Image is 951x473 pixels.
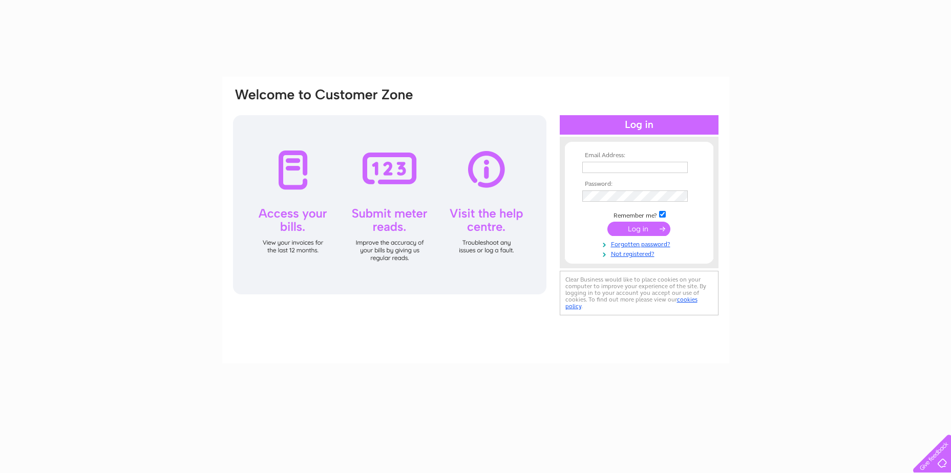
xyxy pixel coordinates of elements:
a: cookies policy [565,296,698,310]
input: Submit [607,222,670,236]
th: Email Address: [580,152,699,159]
th: Password: [580,181,699,188]
div: Clear Business would like to place cookies on your computer to improve your experience of the sit... [560,271,718,315]
td: Remember me? [580,209,699,220]
a: Forgotten password? [582,239,699,248]
a: Not registered? [582,248,699,258]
